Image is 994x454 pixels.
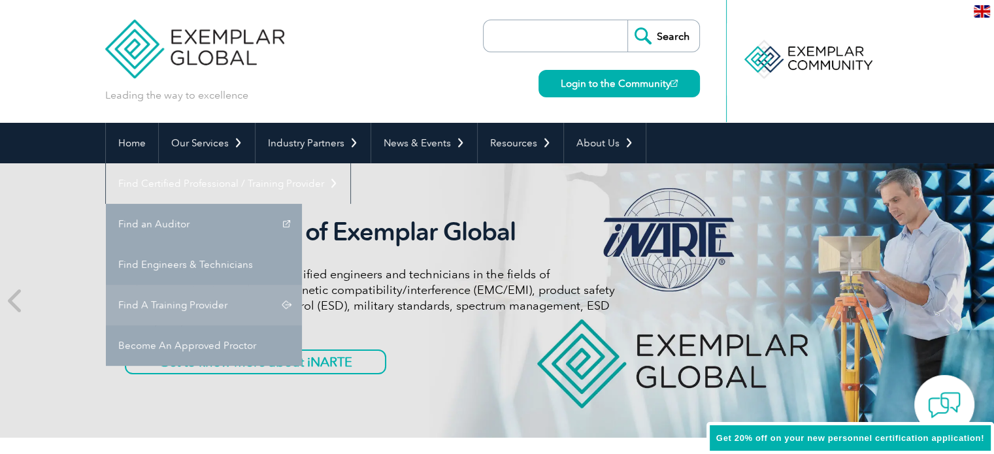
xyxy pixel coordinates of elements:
img: en [974,5,990,18]
a: Resources [478,123,563,163]
a: Home [106,123,158,163]
a: Become An Approved Proctor [106,325,302,366]
a: Industry Partners [256,123,371,163]
a: Find an Auditor [106,204,302,244]
a: Find A Training Provider [106,285,302,325]
h2: iNARTE is a Part of Exemplar Global [125,217,615,247]
img: open_square.png [671,80,678,87]
a: News & Events [371,123,477,163]
a: Login to the Community [538,70,700,97]
a: Find Engineers & Technicians [106,244,302,285]
input: Search [627,20,699,52]
p: iNARTE certifications are for qualified engineers and technicians in the fields of telecommunicat... [125,267,615,329]
span: Get 20% off on your new personnel certification application! [716,433,984,443]
a: Our Services [159,123,255,163]
p: Leading the way to excellence [105,88,248,103]
a: Find Certified Professional / Training Provider [106,163,350,204]
img: contact-chat.png [928,389,961,421]
a: About Us [564,123,646,163]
